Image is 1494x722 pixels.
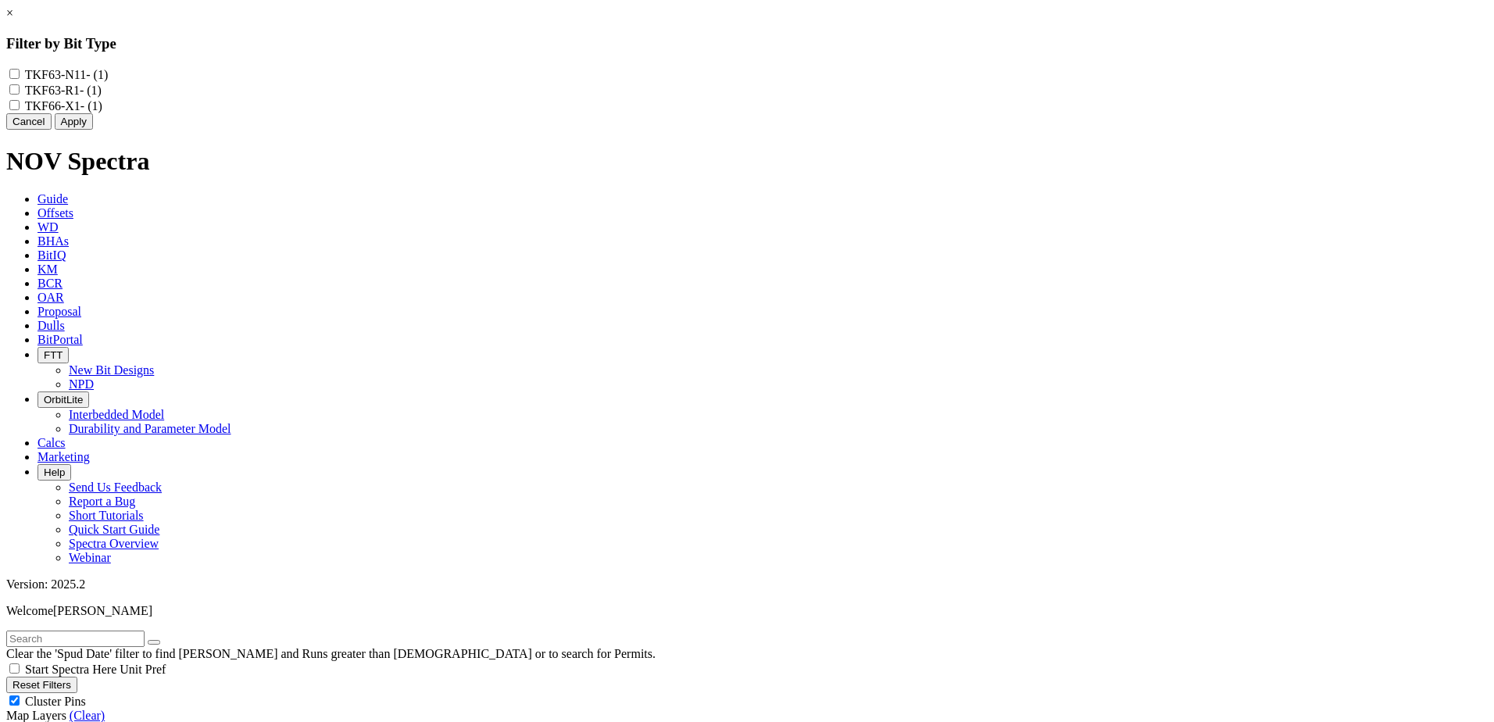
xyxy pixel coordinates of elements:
span: Calcs [38,436,66,449]
span: Unit Pref [120,663,166,676]
span: Clear the 'Spud Date' filter to find [PERSON_NAME] and Runs greater than [DEMOGRAPHIC_DATA] or to... [6,647,656,660]
span: WD [38,220,59,234]
div: Version: 2025.2 [6,577,1488,592]
span: BitIQ [38,248,66,262]
span: Guide [38,192,68,206]
a: (Clear) [70,709,105,722]
a: Short Tutorials [69,509,144,522]
span: Marketing [38,450,90,463]
a: Durability and Parameter Model [69,422,231,435]
span: BCR [38,277,63,290]
label: TKF63-N11 [25,68,109,81]
span: Offsets [38,206,73,220]
a: Send Us Feedback [69,481,162,494]
input: Search [6,631,145,647]
label: TKF66-X1 [25,99,102,113]
a: Spectra Overview [69,537,159,550]
a: New Bit Designs [69,363,154,377]
a: Quick Start Guide [69,523,159,536]
span: Dulls [38,319,65,332]
span: [PERSON_NAME] [53,604,152,617]
span: BHAs [38,234,69,248]
button: Apply [55,113,93,130]
a: Webinar [69,551,111,564]
span: - (1) [80,84,102,97]
button: Cancel [6,113,52,130]
span: Map Layers [6,709,66,722]
span: Cluster Pins [25,695,86,708]
span: KM [38,263,58,276]
span: FTT [44,349,63,361]
h1: NOV Spectra [6,147,1488,176]
button: Reset Filters [6,677,77,693]
a: Interbedded Model [69,408,164,421]
a: NPD [69,377,94,391]
span: OrbitLite [44,394,83,406]
span: Help [44,466,65,478]
p: Welcome [6,604,1488,618]
span: Proposal [38,305,81,318]
span: BitPortal [38,333,83,346]
a: × [6,6,13,20]
label: TKF63-R1 [25,84,102,97]
span: - (1) [80,99,102,113]
span: - (1) [86,68,108,81]
span: OAR [38,291,64,304]
span: Start Spectra Here [25,663,116,676]
a: Report a Bug [69,495,135,508]
h3: Filter by Bit Type [6,35,1488,52]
